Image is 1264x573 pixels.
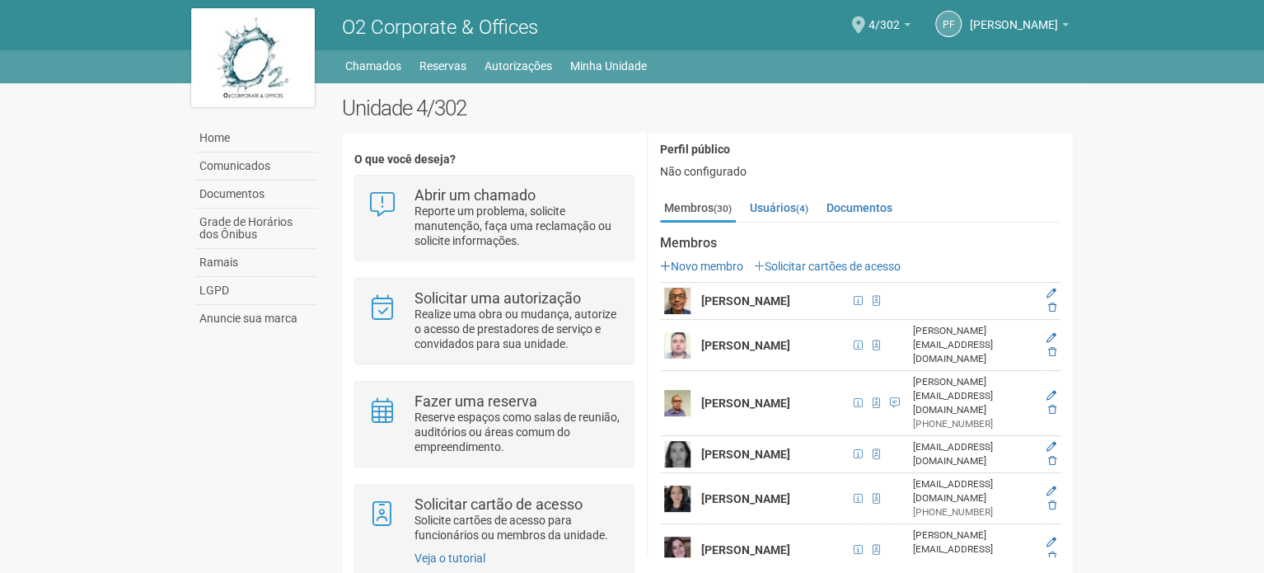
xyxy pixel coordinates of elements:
strong: Membros [660,236,1060,251]
a: Editar membro [1046,537,1056,548]
a: Editar membro [1046,390,1056,402]
strong: [PERSON_NAME] [701,294,790,308]
a: Excluir membro [1048,404,1056,416]
img: user.png [664,486,691,512]
strong: Fazer uma reserva [414,392,537,410]
a: Excluir membro [1048,302,1056,313]
span: O2 Corporate & Offices [342,16,538,39]
a: Editar membro [1046,441,1056,453]
a: Excluir membro [1048,500,1056,511]
a: Solicitar cartão de acesso Solicite cartões de acesso para funcionários ou membros da unidade. [367,497,620,542]
div: [EMAIL_ADDRESS][DOMAIN_NAME] [913,440,1037,468]
strong: [PERSON_NAME] [701,397,790,410]
img: user.png [664,390,691,416]
div: [PHONE_NUMBER] [913,417,1037,431]
div: [PERSON_NAME][EMAIL_ADDRESS][DOMAIN_NAME] [913,324,1037,366]
a: Reservas [419,54,466,77]
h4: O que você deseja? [354,153,634,166]
a: Excluir membro [1048,455,1056,467]
a: Excluir membro [1048,346,1056,358]
a: PF [935,11,962,37]
div: [PHONE_NUMBER] [913,505,1037,519]
a: Ramais [195,249,317,277]
strong: [PERSON_NAME] [701,448,790,461]
span: PRISCILLA FREITAS [970,2,1058,31]
a: Documentos [822,195,897,220]
strong: Solicitar uma autorização [414,289,581,307]
h2: Unidade 4/302 [342,96,1073,120]
a: Usuários(4) [746,195,812,220]
p: Solicite cartões de acesso para funcionários ou membros da unidade. [414,513,621,542]
div: [PERSON_NAME][EMAIL_ADDRESS][DOMAIN_NAME] [913,375,1037,417]
a: Excluir membro [1048,551,1056,562]
img: user.png [664,288,691,314]
div: [PERSON_NAME][EMAIL_ADDRESS][DOMAIN_NAME] [913,528,1037,571]
img: user.png [664,441,691,467]
small: (4) [796,203,808,214]
a: Autorizações [485,54,552,77]
a: Membros(30) [660,195,736,223]
p: Reserve espaços como salas de reunião, auditórios ou áreas comum do empreendimento. [414,410,621,454]
a: Editar membro [1046,288,1056,299]
p: Reporte um problema, solicite manutenção, faça uma reclamação ou solicite informações. [414,204,621,248]
strong: Solicitar cartão de acesso [414,496,583,513]
a: Fazer uma reserva Reserve espaços como salas de reunião, auditórios ou áreas comum do empreendime... [367,394,620,454]
a: Minha Unidade [570,54,647,77]
a: Comunicados [195,153,317,181]
strong: [PERSON_NAME] [701,339,790,352]
a: Grade de Horários dos Ônibus [195,209,317,249]
a: Solicitar uma autorização Realize uma obra ou mudança, autorize o acesso de prestadores de serviç... [367,291,620,351]
a: Solicitar cartões de acesso [754,260,901,273]
a: Home [195,124,317,153]
a: [PERSON_NAME] [970,21,1069,34]
h4: Perfil público [660,143,1060,156]
img: user.png [664,537,691,563]
a: Veja o tutorial [414,552,485,565]
p: Realize uma obra ou mudança, autorize o acesso de prestadores de serviço e convidados para sua un... [414,307,621,351]
a: LGPD [195,277,317,305]
span: 4/302 [868,2,900,31]
a: Editar membro [1046,486,1056,497]
small: (30) [714,203,732,214]
img: logo.jpg [191,8,315,107]
a: Novo membro [660,260,743,273]
div: Não configurado [660,164,1060,179]
a: 4/302 [868,21,911,34]
a: Editar membro [1046,332,1056,344]
a: Documentos [195,181,317,209]
img: user.png [664,332,691,359]
div: [EMAIL_ADDRESS][DOMAIN_NAME] [913,477,1037,505]
a: Anuncie sua marca [195,305,317,332]
a: Chamados [345,54,401,77]
a: Abrir um chamado Reporte um problema, solicite manutenção, faça uma reclamação ou solicite inform... [367,188,620,248]
strong: Abrir um chamado [414,186,536,204]
strong: [PERSON_NAME] [701,492,790,505]
strong: [PERSON_NAME] [701,543,790,557]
